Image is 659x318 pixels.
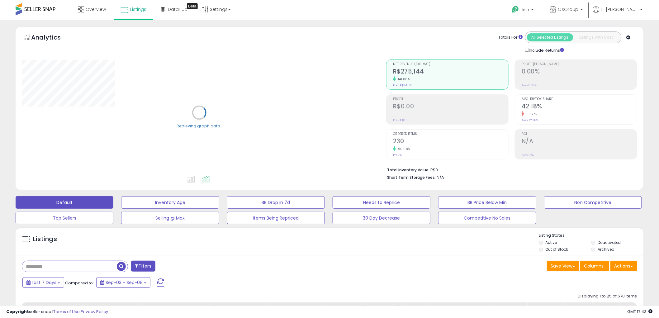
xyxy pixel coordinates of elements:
[333,212,430,224] button: 30 Day Decrease
[512,6,519,13] i: Get Help
[584,263,604,269] span: Columns
[141,305,165,311] div: Repricing
[601,6,638,12] span: Hi [PERSON_NAME]
[539,233,643,239] p: Listing States:
[187,3,198,9] div: Tooltip anchor
[393,153,403,157] small: Prev: 121
[393,63,508,66] span: Net Revenue (Exc. VAT)
[268,305,321,311] div: Amazon Fees
[628,309,653,315] span: 2025-09-17 17:43 GMT
[86,6,106,12] span: Overview
[393,83,412,87] small: Prev: R$114,166
[53,309,80,315] a: Terms of Use
[598,247,614,252] label: Archived
[623,305,646,318] div: Total Rev.
[130,6,146,12] span: Listings
[547,261,579,271] button: Save View
[558,6,579,12] span: GXGroup
[522,138,637,146] h2: N/A
[522,118,538,122] small: Prev: 42.48%
[610,261,637,271] button: Actions
[499,35,523,40] div: Totals For
[598,240,621,245] label: Deactivated
[522,103,637,111] h2: 42.18%
[16,212,113,224] button: Top Sellers
[131,261,155,272] button: Filters
[524,112,537,116] small: -0.71%
[393,103,508,111] h2: R$0.00
[38,305,135,311] div: Title
[227,212,325,224] button: Items Being Repriced
[81,309,108,315] a: Privacy Policy
[595,305,618,318] div: Num of Comp.
[177,123,222,129] div: Retrieving graph data..
[578,293,637,299] div: Displaying 1 to 25 of 570 items
[522,97,637,101] span: Avg. Buybox Share
[32,279,56,286] span: Last 7 Days
[227,196,325,209] button: BB Drop in 7d
[438,196,536,209] button: BB Price Below Min
[16,196,113,209] button: Default
[546,247,568,252] label: Out of Stock
[396,147,410,151] small: 90.08%
[121,196,219,209] button: Inventory Age
[121,212,219,224] button: Selling @ Max
[546,240,557,245] label: Active
[387,167,429,173] b: Total Inventory Value:
[393,68,508,76] h2: R$275,144
[168,6,187,12] span: DataHub
[522,63,637,66] span: Profit [PERSON_NAME]
[106,279,143,286] span: Sep-03 - Sep-09
[522,132,637,136] span: ROI
[22,277,64,288] button: Last 7 Days
[521,7,529,12] span: Help
[6,309,108,315] div: seller snap | |
[573,33,619,41] button: Listings With Cost
[593,6,643,20] a: Hi [PERSON_NAME]
[96,277,150,288] button: Sep-03 - Sep-09
[567,305,590,318] div: BB Share 24h.
[65,280,94,286] span: Compared to:
[522,153,534,157] small: Prev: N/A
[522,83,537,87] small: Prev: 0.00%
[387,166,633,173] li: R$0
[393,132,508,136] span: Ordered Items
[170,305,196,311] div: Fulfillment
[522,68,637,76] h2: 0.00%
[327,305,359,311] div: Min Price
[393,138,508,146] h2: 230
[527,33,573,41] button: All Selected Listings
[33,235,57,244] h5: Listings
[544,196,642,209] button: Non Competitive
[437,174,444,180] span: N/A
[393,118,410,122] small: Prev: R$0.00
[333,196,430,209] button: Needs to Reprice
[396,77,410,82] small: 141.00%
[580,261,609,271] button: Columns
[406,305,428,318] div: Fulfillable Quantity
[364,305,401,311] div: [PERSON_NAME]
[6,309,29,315] strong: Copyright
[438,212,536,224] button: Competitive No Sales
[31,33,73,43] h5: Analytics
[387,175,436,180] b: Short Term Storage Fees:
[238,305,262,318] div: Fulfillment Cost
[530,305,562,318] div: Current Buybox Price
[520,46,572,53] div: Include Returns
[201,305,233,318] div: Cost (Exc. VAT)
[393,97,508,101] span: Profit
[507,1,540,20] a: Help
[433,305,487,311] div: Listed Price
